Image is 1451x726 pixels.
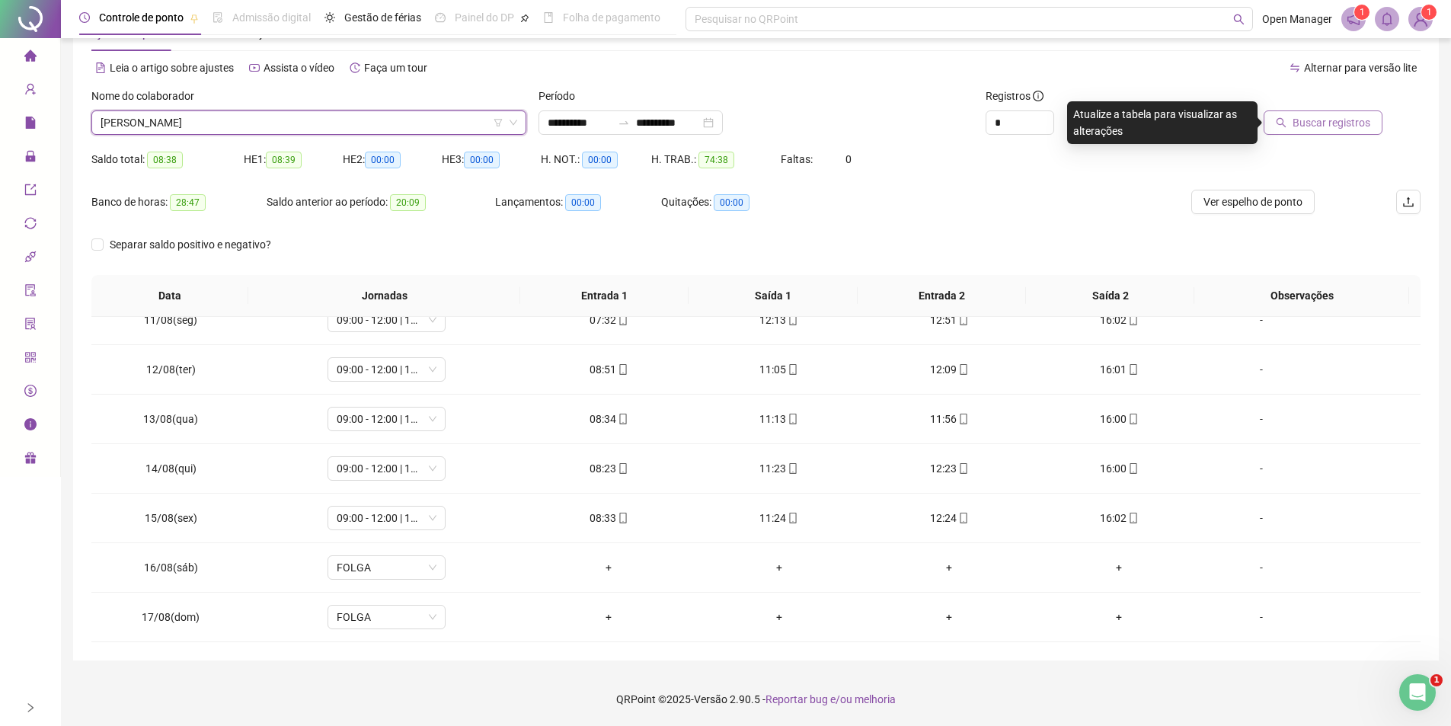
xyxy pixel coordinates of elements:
[266,152,302,168] span: 08:39
[1354,5,1370,20] sup: 1
[957,315,969,325] span: mobile
[714,194,749,211] span: 00:00
[845,153,852,165] span: 0
[786,463,798,474] span: mobile
[1047,609,1192,625] div: +
[1127,414,1139,424] span: mobile
[435,12,446,23] span: dashboard
[616,315,628,325] span: mobile
[876,460,1021,477] div: 12:23
[24,210,37,241] span: sync
[876,609,1021,625] div: +
[1360,7,1365,18] span: 1
[248,275,520,317] th: Jornadas
[1293,114,1370,131] span: Buscar registros
[706,460,852,477] div: 11:23
[1380,12,1394,26] span: bell
[706,361,852,378] div: 11:05
[1304,62,1417,74] span: Alternar para versão lite
[520,14,529,23] span: pushpin
[267,193,495,211] div: Saldo anterior ao período:
[957,364,969,375] span: mobile
[1203,193,1302,210] span: Ver espelho de ponto
[536,411,682,427] div: 08:34
[25,702,36,713] span: right
[170,194,206,211] span: 28:47
[509,118,518,127] span: down
[1430,674,1443,686] span: 1
[455,11,514,24] span: Painel do DP
[337,408,436,430] span: 09:00 - 12:00 | 13:00 - 16:00
[249,62,260,73] span: youtube
[244,151,343,168] div: HE 1:
[104,236,277,253] span: Separar saldo positivo e negativo?
[337,556,436,579] span: FOLGA
[876,510,1021,526] div: 12:24
[147,152,183,168] span: 08:38
[706,609,852,625] div: +
[91,88,204,104] label: Nome do colaborador
[539,88,585,104] label: Período
[1216,609,1306,625] div: -
[24,445,37,475] span: gift
[364,62,427,74] span: Faça um tour
[91,151,244,168] div: Saldo total:
[337,606,436,628] span: FOLGA
[1047,312,1192,328] div: 16:02
[957,513,969,523] span: mobile
[213,12,223,23] span: file-done
[1216,411,1306,427] div: -
[1216,312,1306,328] div: -
[1347,12,1360,26] span: notification
[337,507,436,529] span: 09:00 - 12:00 | 13:00 - 16:00
[786,364,798,375] span: mobile
[494,118,503,127] span: filter
[24,244,37,274] span: api
[957,414,969,424] span: mobile
[1191,190,1315,214] button: Ver espelho de ponto
[706,312,852,328] div: 12:13
[536,312,682,328] div: 07:32
[706,559,852,576] div: +
[24,311,37,341] span: solution
[1207,287,1396,304] span: Observações
[390,194,426,211] span: 20:09
[1026,275,1194,317] th: Saída 2
[24,344,37,375] span: qrcode
[765,693,896,705] span: Reportar bug e/ou melhoria
[986,88,1044,104] span: Registros
[543,12,554,23] span: book
[565,194,601,211] span: 00:00
[786,414,798,424] span: mobile
[91,275,248,317] th: Data
[876,312,1021,328] div: 12:51
[536,361,682,378] div: 08:51
[706,510,852,526] div: 11:24
[365,152,401,168] span: 00:00
[1127,364,1139,375] span: mobile
[145,512,197,524] span: 15/08(sex)
[876,559,1021,576] div: +
[1216,460,1306,477] div: -
[1047,460,1192,477] div: 16:00
[464,152,500,168] span: 00:00
[24,277,37,308] span: audit
[616,463,628,474] span: mobile
[661,193,813,211] div: Quitações:
[24,378,37,408] span: dollar
[1216,361,1306,378] div: -
[350,62,360,73] span: history
[563,11,660,24] span: Folha de pagamento
[1264,110,1382,135] button: Buscar registros
[99,11,184,24] span: Controle de ponto
[79,12,90,23] span: clock-circle
[24,110,37,140] span: file
[495,193,661,211] div: Lançamentos:
[618,117,630,129] span: swap-right
[95,62,106,73] span: file-text
[24,43,37,73] span: home
[536,559,682,576] div: +
[876,411,1021,427] div: 11:56
[145,462,197,475] span: 14/08(qui)
[1409,8,1432,30] img: 86484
